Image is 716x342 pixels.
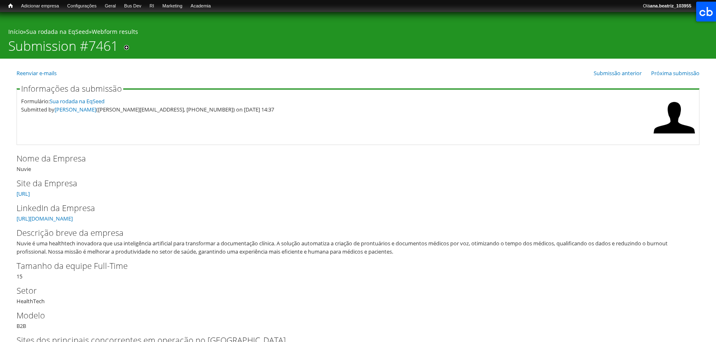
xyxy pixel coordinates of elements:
a: Ver perfil do usuário. [654,133,695,140]
a: Sua rodada na EqSeed [50,97,105,105]
a: [URL] [17,190,30,197]
a: Webform results [92,28,138,36]
a: [PERSON_NAME] [55,106,96,113]
a: Sair [695,2,712,10]
label: Nome da Empresa [17,152,686,165]
label: LinkedIn da Empresa [17,202,686,214]
a: Adicionar empresa [17,2,63,10]
div: HealthTech [17,285,699,305]
img: Foto de Gustavo Landsberg [654,97,695,138]
a: Início [8,28,23,36]
div: Submitted by ([PERSON_NAME][EMAIL_ADDRESS], [PHONE_NUMBER]) on [DATE] 14:37 [21,105,649,114]
label: Site da Empresa [17,177,686,190]
div: Nuvie é uma healthtech inovadora que usa inteligência artificial para transformar a documentação ... [17,239,694,256]
a: [URL][DOMAIN_NAME] [17,215,73,222]
label: Setor [17,285,686,297]
span: Início [8,3,13,9]
a: RI [146,2,158,10]
div: » » [8,28,708,38]
a: Oláana.beatriz_103955 [639,2,695,10]
label: Descrição breve da empresa [17,227,686,239]
legend: Informações da submissão [20,85,123,93]
a: Bus Dev [120,2,146,10]
label: Tamanho da equipe Full-Time [17,260,686,272]
div: Formulário: [21,97,649,105]
strong: ana.beatriz_103955 [650,3,691,8]
a: Submissão anterior [594,69,642,77]
a: Próxima submissão [651,69,699,77]
h1: Submission #7461 [8,38,118,59]
div: 15 [17,260,699,280]
a: Marketing [158,2,186,10]
a: Reenviar e-mails [17,69,57,77]
div: Nuvie [17,152,699,173]
label: Modelo [17,309,686,322]
a: Início [4,2,17,10]
div: B2B [17,309,699,330]
a: Sua rodada na EqSeed [26,28,89,36]
a: Academia [186,2,215,10]
a: Configurações [63,2,101,10]
a: Geral [100,2,120,10]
